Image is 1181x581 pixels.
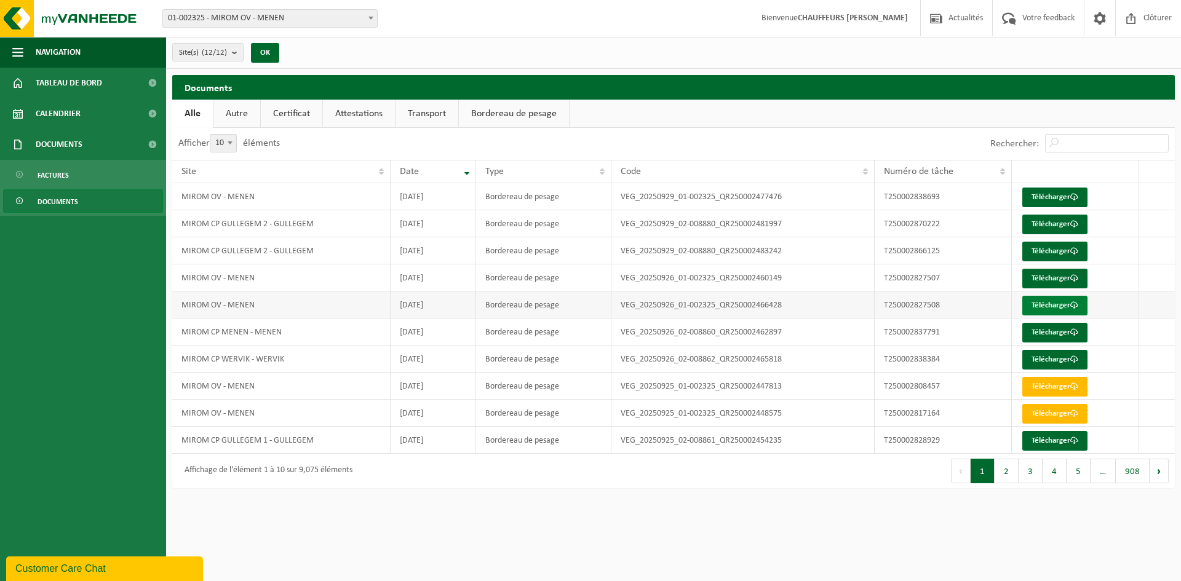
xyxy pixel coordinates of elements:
td: [DATE] [391,237,477,264]
a: Télécharger [1022,350,1088,370]
td: MIROM OV - MENEN [172,264,391,291]
a: Télécharger [1022,404,1088,424]
td: [DATE] [391,373,477,400]
td: MIROM CP GULLEGEM 2 - GULLEGEM [172,210,391,237]
a: Bordereau de pesage [459,100,569,128]
label: Afficher éléments [178,138,280,148]
a: Télécharger [1022,242,1088,261]
td: VEG_20250925_01-002325_QR250002448575 [611,400,875,427]
td: Bordereau de pesage [476,373,611,400]
a: Attestations [323,100,395,128]
a: Certificat [261,100,322,128]
td: MIROM OV - MENEN [172,291,391,318]
button: 3 [1019,459,1043,483]
td: MIROM OV - MENEN [172,400,391,427]
td: T250002838693 [875,183,1012,210]
span: 10 [210,135,236,152]
td: MIROM CP GULLEGEM 1 - GULLEGEM [172,427,391,454]
td: MIROM CP MENEN - MENEN [172,318,391,346]
a: Alle [172,100,213,128]
span: Tableau de bord [36,68,102,98]
td: MIROM CP GULLEGEM 2 - GULLEGEM [172,237,391,264]
td: Bordereau de pesage [476,264,611,291]
a: Télécharger [1022,215,1088,234]
td: Bordereau de pesage [476,291,611,318]
span: Documents [38,190,78,213]
td: T250002828929 [875,427,1012,454]
td: VEG_20250926_01-002325_QR250002466428 [611,291,875,318]
a: Télécharger [1022,188,1088,207]
span: Code [621,167,641,176]
td: VEG_20250926_02-008862_QR250002465818 [611,346,875,373]
span: Factures [38,164,69,187]
a: Télécharger [1022,377,1088,397]
strong: CHAUFFEURS [PERSON_NAME] [798,14,908,23]
td: Bordereau de pesage [476,183,611,210]
a: Factures [3,163,163,186]
td: T250002870222 [875,210,1012,237]
td: MIROM OV - MENEN [172,373,391,400]
td: [DATE] [391,183,477,210]
button: Site(s)(12/12) [172,43,244,61]
span: Site(s) [179,44,227,62]
td: [DATE] [391,318,477,346]
button: 908 [1116,459,1150,483]
td: T250002837791 [875,318,1012,346]
td: VEG_20250925_01-002325_QR250002447813 [611,373,875,400]
span: Calendrier [36,98,81,129]
span: 01-002325 - MIROM OV - MENEN [162,9,378,28]
a: Documents [3,189,163,213]
td: VEG_20250929_02-008880_QR250002481997 [611,210,875,237]
label: Rechercher: [990,139,1039,149]
span: Documents [36,129,82,160]
span: 01-002325 - MIROM OV - MENEN [163,10,377,27]
td: VEG_20250929_02-008880_QR250002483242 [611,237,875,264]
td: MIROM CP WERVIK - WERVIK [172,346,391,373]
td: VEG_20250929_01-002325_QR250002477476 [611,183,875,210]
td: VEG_20250926_02-008860_QR250002462897 [611,318,875,346]
a: Transport [396,100,458,128]
button: OK [251,43,279,63]
td: T250002866125 [875,237,1012,264]
span: Navigation [36,37,81,68]
td: T250002827507 [875,264,1012,291]
td: T250002838384 [875,346,1012,373]
span: Numéro de tâche [884,167,953,176]
button: 4 [1043,459,1067,483]
td: Bordereau de pesage [476,318,611,346]
button: Next [1150,459,1169,483]
button: 5 [1067,459,1091,483]
a: Télécharger [1022,269,1088,288]
a: Télécharger [1022,296,1088,315]
td: [DATE] [391,346,477,373]
button: 1 [971,459,995,483]
span: Site [181,167,196,176]
td: Bordereau de pesage [476,210,611,237]
td: [DATE] [391,264,477,291]
span: … [1091,459,1116,483]
td: Bordereau de pesage [476,346,611,373]
td: [DATE] [391,400,477,427]
span: Date [400,167,419,176]
td: Bordereau de pesage [476,237,611,264]
span: 10 [210,134,237,152]
button: 2 [995,459,1019,483]
td: Bordereau de pesage [476,400,611,427]
td: MIROM OV - MENEN [172,183,391,210]
td: VEG_20250925_02-008861_QR250002454235 [611,427,875,454]
a: Télécharger [1022,431,1088,451]
td: VEG_20250926_01-002325_QR250002460149 [611,264,875,291]
button: Previous [951,459,971,483]
h2: Documents [172,75,1175,99]
td: T250002817164 [875,400,1012,427]
td: T250002808457 [875,373,1012,400]
a: Autre [213,100,260,128]
count: (12/12) [202,49,227,57]
div: Affichage de l'élément 1 à 10 sur 9,075 éléments [178,460,352,482]
td: Bordereau de pesage [476,427,611,454]
td: [DATE] [391,210,477,237]
span: Type [485,167,504,176]
td: T250002827508 [875,291,1012,318]
a: Télécharger [1022,323,1088,342]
